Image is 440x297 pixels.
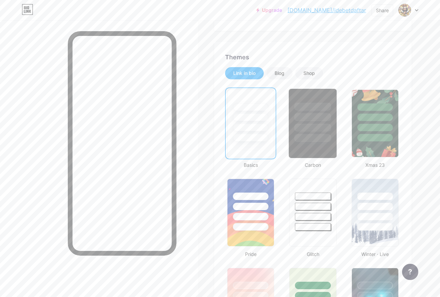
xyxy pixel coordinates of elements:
[287,6,366,14] a: [DOMAIN_NAME]/idebetdaftar
[303,70,315,77] div: Shop
[287,161,338,169] div: Carbon
[225,161,276,169] div: Basics
[398,4,411,17] img: idebetdaftar
[233,70,256,77] div: Link in bio
[256,7,282,13] a: Upgrade
[225,251,276,258] div: Pride
[376,7,389,14] div: Share
[275,70,284,77] div: Blog
[349,251,401,258] div: Winter · Live
[225,53,401,62] div: Themes
[287,251,338,258] div: Glitch
[349,161,401,169] div: Xmas 23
